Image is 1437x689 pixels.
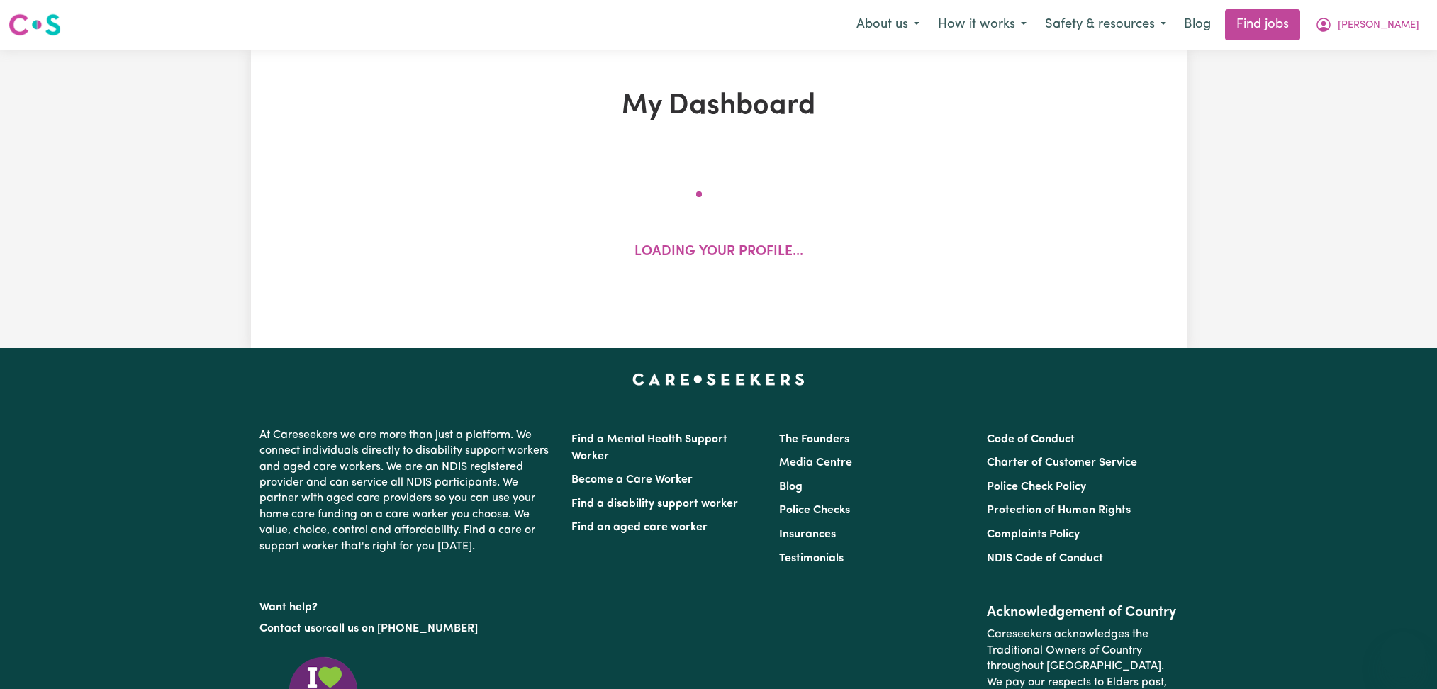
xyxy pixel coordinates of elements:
a: Find an aged care worker [571,522,708,533]
a: Become a Care Worker [571,474,693,486]
a: Find a disability support worker [571,498,738,510]
p: At Careseekers we are more than just a platform. We connect individuals directly to disability su... [259,422,554,560]
a: Find jobs [1225,9,1300,40]
a: The Founders [779,434,849,445]
a: NDIS Code of Conduct [987,553,1103,564]
a: Police Check Policy [987,481,1086,493]
a: Blog [1175,9,1219,40]
span: [PERSON_NAME] [1338,18,1419,33]
a: call us on [PHONE_NUMBER] [326,623,478,634]
a: Protection of Human Rights [987,505,1131,516]
p: or [259,615,554,642]
iframe: Button to launch messaging window [1380,632,1426,678]
button: About us [847,10,929,40]
button: How it works [929,10,1036,40]
a: Testimonials [779,553,844,564]
a: Careseekers home page [632,374,805,385]
a: Charter of Customer Service [987,457,1137,469]
a: Careseekers logo [9,9,61,41]
p: Want help? [259,594,554,615]
a: Insurances [779,529,836,540]
a: Complaints Policy [987,529,1080,540]
a: Police Checks [779,505,850,516]
a: Media Centre [779,457,852,469]
a: Find a Mental Health Support Worker [571,434,727,462]
p: Loading your profile... [634,242,803,263]
h2: Acknowledgement of Country [987,604,1178,621]
button: Safety & resources [1036,10,1175,40]
a: Code of Conduct [987,434,1075,445]
h1: My Dashboard [415,89,1022,123]
a: Blog [779,481,803,493]
a: Contact us [259,623,315,634]
img: Careseekers logo [9,12,61,38]
button: My Account [1306,10,1428,40]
